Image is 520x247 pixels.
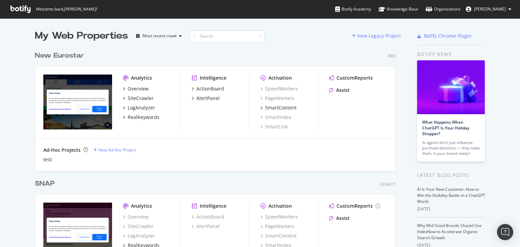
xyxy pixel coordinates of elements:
div: Intelligence [200,75,226,81]
div: [DATE] [417,206,485,212]
a: AI Is Your New Customer: How to Win the Visibility Battle in a ChatGPT World [417,186,485,204]
div: Analytics [131,203,152,209]
a: SiteCrawler [123,223,154,230]
div: Analytics [131,75,152,81]
a: What Happens When ChatGPT Is Your Holiday Shopper? [422,119,469,137]
a: PageWorkers [260,223,295,230]
a: Why Mid-Sized Brands Should Use IndexNow to Accelerate Organic Search Growth [417,223,482,241]
a: SmartIndex [260,114,291,121]
a: SpeedWorkers [260,85,298,92]
div: CustomReports [337,203,373,209]
input: Search [190,30,264,42]
div: CustomReports [337,75,373,81]
div: AI agents don’t just influence purchase decisions — they make them. Is your brand ready? [422,140,480,156]
a: Assist [329,215,350,222]
div: ActionBoard [196,85,224,92]
a: CustomReports [329,203,380,209]
div: Activation [268,203,292,209]
a: New Legacy Project [352,33,401,39]
a: PageWorkers [260,95,295,102]
a: ActionBoard [192,213,224,220]
a: SpeedWorkers [260,213,298,220]
a: New Ad-Hoc Project [93,147,136,153]
div: New Ad-Hoc Project [99,147,136,153]
div: Organizations [426,6,460,13]
div: Botify Chrome Plugin [424,33,472,39]
div: My Web Properties [35,29,128,43]
div: Ad-Hoc Projects [43,147,81,153]
div: RealKeywords [128,114,159,121]
a: test [43,156,52,163]
a: AlertPanel [192,223,220,230]
button: New Legacy Project [352,30,401,41]
div: LogAnalyzer [128,104,155,111]
a: ActionBoard [192,85,224,92]
a: Overview [123,213,149,220]
a: Botify Chrome Plugin [417,33,472,39]
button: Most recent crawl [133,30,185,41]
div: Assist [336,87,350,94]
div: AlertPanel [196,95,220,102]
div: Open Intercom Messenger [497,224,513,240]
a: New Eurostar [35,51,87,61]
a: LogAnalyzer [123,232,155,239]
div: Most recent crawl [143,34,176,38]
div: Botify Academy [335,6,371,13]
div: Botify news [417,50,485,58]
div: Knowledge Base [378,6,418,13]
a: SmartContent [260,104,297,111]
div: Latest Blog Posts [417,171,485,179]
a: AlertPanel [192,95,220,102]
button: [PERSON_NAME] [460,4,517,15]
a: SmartLink [260,123,288,130]
span: Da Silva Eva [474,6,506,12]
img: What Happens When ChatGPT Is Your Holiday Shopper? [417,60,485,114]
img: www.eurostar.com [43,75,112,129]
div: Pro [388,53,395,59]
span: Welcome back, [PERSON_NAME] ! [36,6,97,12]
div: Overview [128,85,149,92]
div: Assist [336,215,350,222]
a: Assist [329,87,350,94]
a: SiteCrawler [123,95,154,102]
div: Legacy [380,181,395,187]
a: SmartContent [260,232,297,239]
div: SmartContent [265,104,297,111]
div: New Legacy Project [357,33,401,39]
div: Activation [268,75,292,81]
a: CustomReports [329,75,373,81]
a: RealKeywords [123,114,159,121]
div: SiteCrawler [128,95,154,102]
div: Intelligence [200,203,226,209]
a: Overview [123,85,149,92]
div: New Eurostar [35,51,84,61]
a: SNAP [35,179,57,189]
div: SNAP [35,179,55,189]
a: LogAnalyzer [123,104,155,111]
